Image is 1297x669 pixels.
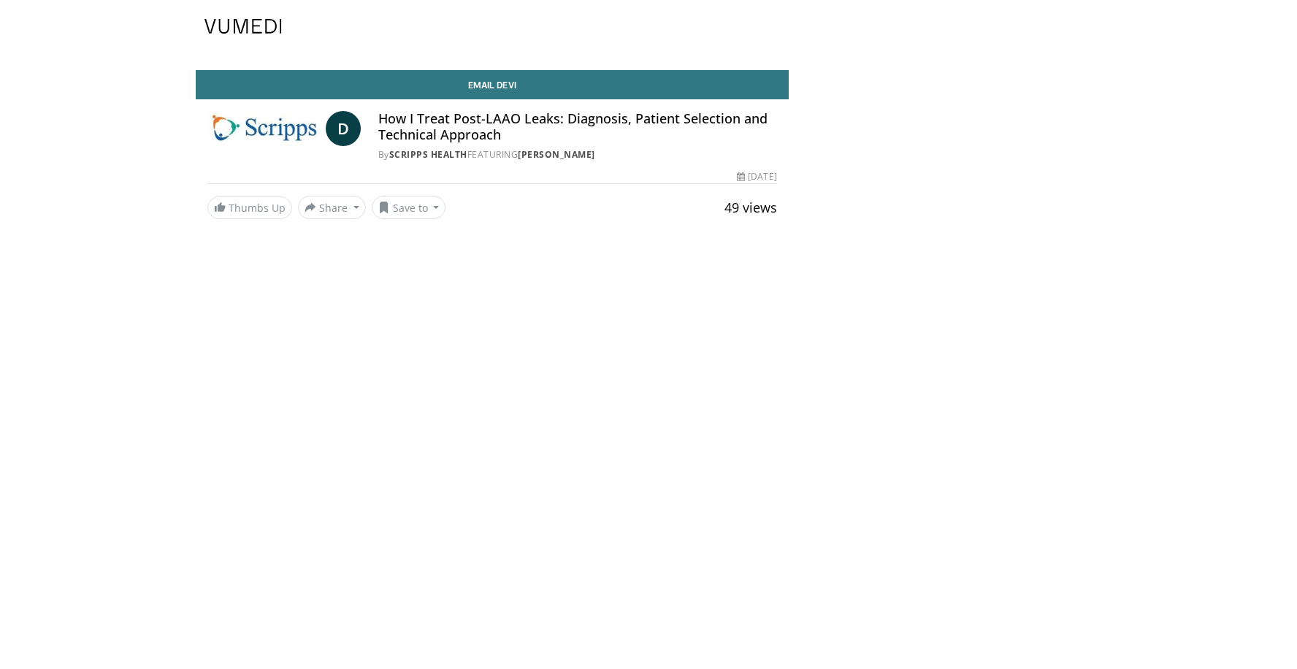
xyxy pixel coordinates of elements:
div: By FEATURING [378,148,777,161]
a: D [326,111,361,146]
span: 49 views [724,199,777,216]
a: Email Devi [196,70,789,99]
button: Save to [372,196,446,219]
h4: How I Treat Post-LAAO Leaks: Diagnosis, Patient Selection and Technical Approach [378,111,777,142]
a: Scripps Health [389,148,467,161]
div: [DATE] [737,170,776,183]
button: Share [298,196,366,219]
a: [PERSON_NAME] [518,148,595,161]
a: Thumbs Up [207,196,292,219]
img: VuMedi Logo [204,19,282,34]
img: Scripps Health [207,111,320,146]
